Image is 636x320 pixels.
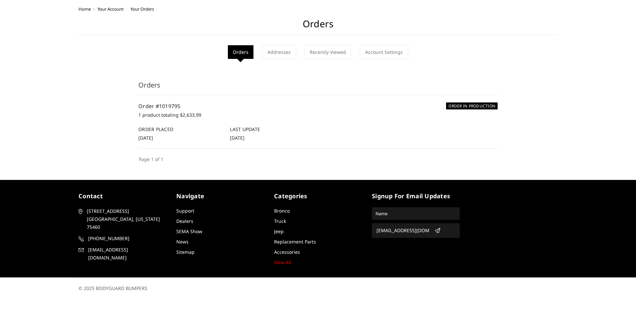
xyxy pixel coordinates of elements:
[138,111,498,119] p: 1 product totaling $2,633.99
[373,208,459,219] input: Name
[138,155,164,163] li: Page 1 of 1
[360,45,408,59] a: Account Settings
[274,249,300,255] a: Accessories
[79,192,166,201] h5: contact
[88,235,165,242] span: [PHONE_NUMBER]
[176,218,193,224] a: Dealers
[88,246,165,262] span: [EMAIL_ADDRESS][DOMAIN_NAME]
[138,126,223,133] h6: Order Placed
[228,45,253,59] li: Orders
[79,6,91,12] a: Home
[274,208,290,214] a: Bronco
[274,259,291,265] a: View All
[274,218,286,224] a: Truck
[87,207,164,231] span: [STREET_ADDRESS] [GEOGRAPHIC_DATA], [US_STATE] 75460
[230,135,244,141] span: [DATE]
[230,126,314,133] h6: Last Update
[262,45,296,59] a: Addresses
[138,80,498,95] h3: Orders
[176,228,202,235] a: SEMA Show
[79,18,557,35] h1: Orders
[97,6,124,12] a: Your Account
[138,135,153,141] span: [DATE]
[176,192,264,201] h5: Navigate
[79,246,166,262] a: [EMAIL_ADDRESS][DOMAIN_NAME]
[176,249,195,255] a: Sitemap
[274,239,316,245] a: Replacement Parts
[79,285,147,291] span: © 2025 BODYGUARD BUMPERS
[372,192,460,201] h5: signup for email updates
[138,102,181,110] a: Order #1019795
[130,6,154,12] span: Your Orders
[446,102,498,109] h6: ORDER IN PRODUCTION
[274,228,284,235] a: Jeep
[176,208,194,214] a: Support
[374,225,432,236] input: Email
[274,192,362,201] h5: Categories
[176,239,189,245] a: News
[79,235,166,242] a: [PHONE_NUMBER]
[304,45,351,59] a: Recently Viewed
